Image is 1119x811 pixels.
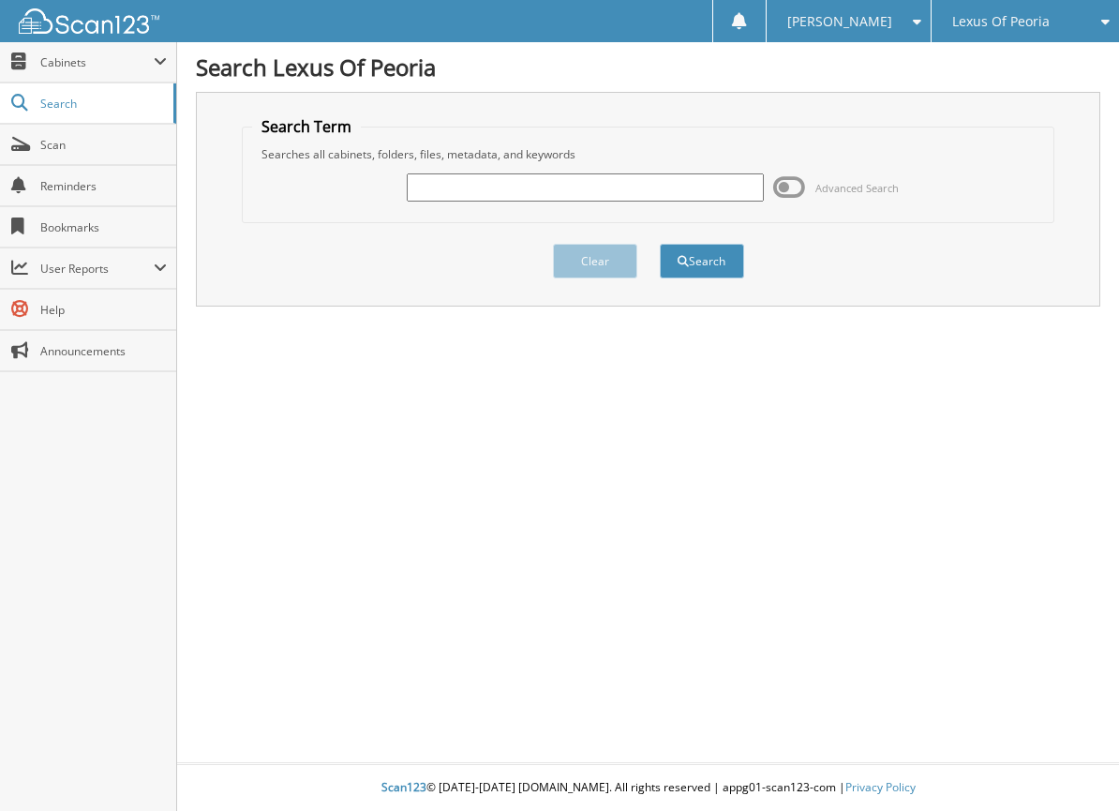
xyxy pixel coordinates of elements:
span: Scan [40,137,167,153]
span: [PERSON_NAME] [787,16,892,27]
span: Cabinets [40,54,154,70]
span: User Reports [40,261,154,277]
legend: Search Term [252,116,361,137]
a: Privacy Policy [845,779,916,795]
span: Announcements [40,343,167,359]
div: Searches all cabinets, folders, files, metadata, and keywords [252,146,1044,162]
span: Search [40,96,164,112]
span: Reminders [40,178,167,194]
span: Lexus Of Peoria [952,16,1050,27]
span: Scan123 [381,779,426,795]
h1: Search Lexus Of Peoria [196,52,1100,83]
iframe: Chat Widget [1025,721,1119,811]
span: Advanced Search [815,181,899,195]
span: Help [40,302,167,318]
span: Bookmarks [40,219,167,235]
button: Search [660,244,744,278]
img: scan123-logo-white.svg [19,8,159,34]
div: © [DATE]-[DATE] [DOMAIN_NAME]. All rights reserved | appg01-scan123-com | [177,765,1119,811]
button: Clear [553,244,637,278]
